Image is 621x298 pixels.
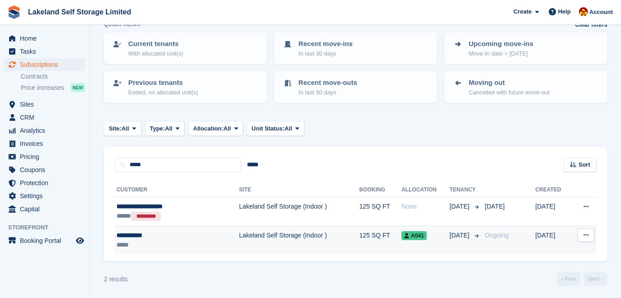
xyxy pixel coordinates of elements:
[557,272,580,286] a: Previous
[275,72,436,102] a: Recent move-outs In last 30 days
[5,45,85,58] a: menu
[5,58,85,71] a: menu
[20,234,74,247] span: Booking Portal
[536,226,571,254] td: [DATE]
[8,223,90,232] span: Storefront
[299,49,353,58] p: In last 30 days
[536,197,571,226] td: [DATE]
[5,111,85,124] a: menu
[360,226,402,254] td: 125 SQ FT
[104,275,128,284] div: 2 results
[5,124,85,137] a: menu
[128,49,183,58] p: With allocated unit(s)
[555,272,609,286] nav: Page
[445,33,607,63] a: Upcoming move-ins Move-in date > [DATE]
[450,231,472,240] span: [DATE]
[299,39,353,49] p: Recent move-ins
[20,98,74,111] span: Sites
[109,124,121,133] span: Site:
[20,58,74,71] span: Subscriptions
[20,32,74,45] span: Home
[128,88,198,97] p: Ended, no allocated unit(s)
[299,78,357,88] p: Recent move-outs
[20,111,74,124] span: CRM
[20,45,74,58] span: Tasks
[188,121,243,136] button: Allocation: All
[575,20,607,29] a: Clear filters
[128,39,183,49] p: Current tenants
[450,183,481,197] th: Tenancy
[150,124,165,133] span: Type:
[5,137,85,150] a: menu
[445,72,607,102] a: Moving out Cancelled with future move-out
[469,78,550,88] p: Moving out
[70,83,85,92] div: NEW
[485,232,509,239] span: Ongoing
[5,203,85,215] a: menu
[7,5,21,19] img: stora-icon-8386f47178a22dfd0bd8f6a31ec36ba5ce8667c1dd55bd0f319d3a0aa187defe.svg
[239,183,359,197] th: Site
[469,88,550,97] p: Cancelled with future move-out
[20,163,74,176] span: Coupons
[5,98,85,111] a: menu
[115,183,239,197] th: Customer
[360,197,402,226] td: 125 SQ FT
[21,72,85,81] a: Contracts
[402,183,449,197] th: Allocation
[105,72,266,102] a: Previous tenants Ended, no allocated unit(s)
[75,235,85,246] a: Preview store
[579,160,590,169] span: Sort
[252,124,285,133] span: Unit Status:
[5,234,85,247] a: menu
[584,272,607,286] a: Next
[402,202,449,211] div: None
[247,121,304,136] button: Unit Status: All
[239,226,359,254] td: Lakeland Self Storage (Indoor )
[536,183,571,197] th: Created
[514,7,532,16] span: Create
[224,124,231,133] span: All
[20,177,74,189] span: Protection
[20,203,74,215] span: Capital
[5,32,85,45] a: menu
[24,5,135,19] a: Lakeland Self Storage Limited
[469,39,533,49] p: Upcoming move-ins
[5,163,85,176] a: menu
[239,197,359,226] td: Lakeland Self Storage (Indoor )
[579,7,588,16] img: Diane Carney
[485,203,505,210] span: [DATE]
[5,190,85,202] a: menu
[558,7,571,16] span: Help
[21,83,85,93] a: Price increases NEW
[589,8,613,17] span: Account
[21,84,64,92] span: Price increases
[104,121,141,136] button: Site: All
[450,202,472,211] span: [DATE]
[299,88,357,97] p: In last 30 days
[469,49,533,58] p: Move-in date > [DATE]
[20,190,74,202] span: Settings
[402,231,427,240] span: A041
[360,183,402,197] th: Booking
[165,124,173,133] span: All
[20,150,74,163] span: Pricing
[5,150,85,163] a: menu
[193,124,224,133] span: Allocation:
[275,33,436,63] a: Recent move-ins In last 30 days
[105,33,266,63] a: Current tenants With allocated unit(s)
[104,20,140,28] h6: Quick views
[20,124,74,137] span: Analytics
[121,124,129,133] span: All
[128,78,198,88] p: Previous tenants
[20,137,74,150] span: Invoices
[5,177,85,189] a: menu
[285,124,292,133] span: All
[145,121,185,136] button: Type: All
